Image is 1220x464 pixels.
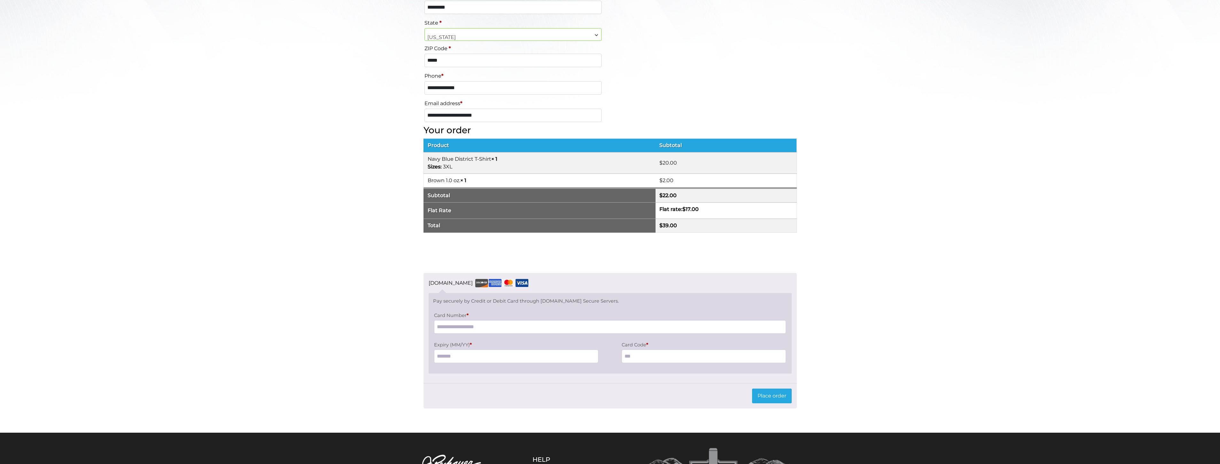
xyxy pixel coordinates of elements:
p: 3XL [428,163,652,171]
td: Navy Blue District T-Shirt [424,152,656,174]
bdi: 20.00 [659,160,677,166]
span: California [425,28,602,46]
th: Flat Rate [424,203,656,219]
label: Phone [424,71,602,81]
h3: Your order [424,125,797,136]
img: amex [489,279,501,287]
label: Card Code [622,340,786,350]
img: discover [475,279,488,287]
span: $ [682,206,686,212]
bdi: 2.00 [659,177,673,183]
th: Total [424,219,656,233]
strong: × 1 [460,177,466,183]
span: $ [659,222,663,228]
img: visa [516,279,528,287]
th: Subtotal [656,139,796,152]
td: Brown 1.0 oz. [424,174,656,188]
label: Email address [424,98,602,109]
th: Product [424,139,656,152]
bdi: 39.00 [659,222,677,228]
span: $ [659,177,663,183]
label: State [424,18,602,28]
th: Subtotal [424,188,656,203]
img: mastercard [502,279,515,287]
span: $ [659,192,663,198]
p: Pay securely by Credit or Debit Card through [DOMAIN_NAME] Secure Servers. [433,298,787,305]
bdi: 17.00 [682,206,699,212]
strong: × 1 [491,156,497,162]
span: State [424,28,602,41]
label: [DOMAIN_NAME] [429,278,528,288]
label: Expiry (MM/YY) [434,340,598,350]
span: $ [659,160,663,166]
iframe: reCAPTCHA [424,240,521,265]
label: ZIP Code [424,43,602,54]
h5: Help [532,456,582,463]
label: Card Number [434,311,786,320]
button: Place order [752,389,792,403]
dt: Sizes: [428,163,442,171]
label: Flat rate: [659,206,699,212]
bdi: 22.00 [659,192,677,198]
